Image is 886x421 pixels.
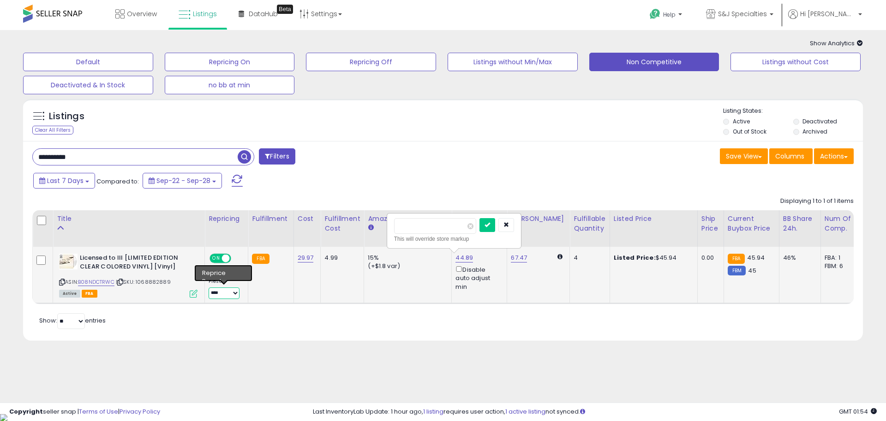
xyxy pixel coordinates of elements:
[277,5,293,14] div: Tooltip anchor
[156,176,210,185] span: Sep-22 - Sep-28
[814,148,854,164] button: Actions
[783,214,817,233] div: BB Share 24h.
[59,254,198,297] div: ASIN:
[59,290,80,298] span: All listings currently available for purchase on Amazon
[728,214,775,233] div: Current Buybox Price
[252,254,269,264] small: FBA
[423,407,443,416] a: 1 listing
[394,234,514,244] div: This will override store markup
[368,224,373,232] small: Amazon Fees.
[574,214,605,233] div: Fulfillable Quantity
[825,214,858,233] div: Num of Comp.
[783,254,814,262] div: 46%
[127,9,157,18] span: Overview
[298,214,317,224] div: Cost
[32,126,73,134] div: Clear All Filters
[649,8,661,20] i: Get Help
[802,128,827,135] label: Archived
[802,117,837,125] label: Deactivated
[810,39,863,48] span: Show Analytics
[723,107,862,116] p: Listing States:
[780,197,854,206] div: Displaying 1 to 1 of 1 items
[209,268,241,276] div: Amazon AI
[589,53,719,71] button: Non Competitive
[165,53,295,71] button: Repricing On
[642,1,691,30] a: Help
[839,407,877,416] span: 2025-10-8 01:54 GMT
[39,316,106,325] span: Show: entries
[9,408,160,416] div: seller snap | |
[505,407,545,416] a: 1 active listing
[80,254,192,273] b: Licensed to Ill [LIMITED EDITION CLEAR COLORED VINYL] [Vinyl]
[614,254,690,262] div: $45.94
[728,266,746,275] small: FBM
[718,9,767,18] span: S&J Specialties
[769,148,813,164] button: Columns
[324,254,357,262] div: 4.99
[78,278,114,286] a: B08NDCTRWC
[47,176,84,185] span: Last 7 Days
[448,53,578,71] button: Listings without Min/Max
[23,76,153,94] button: Deactivated & In Stock
[79,407,118,416] a: Terms of Use
[59,254,78,269] img: 41WI+7ro41L._SL40_.jpg
[775,152,804,161] span: Columns
[96,177,139,186] span: Compared to:
[210,255,222,262] span: ON
[455,264,500,291] div: Disable auto adjust min
[730,53,861,71] button: Listings without Cost
[116,278,171,286] span: | SKU: 1068882889
[368,254,444,262] div: 15%
[788,9,862,30] a: Hi [PERSON_NAME]
[455,253,473,262] a: 44.89
[82,290,97,298] span: FBA
[120,407,160,416] a: Privacy Policy
[249,9,278,18] span: DataHub
[511,214,566,224] div: [PERSON_NAME]
[511,253,527,262] a: 67.47
[574,254,602,262] div: 4
[306,53,436,71] button: Repricing Off
[368,262,444,270] div: (+$1.8 var)
[800,9,856,18] span: Hi [PERSON_NAME]
[748,266,756,275] span: 45
[259,148,295,165] button: Filters
[193,9,217,18] span: Listings
[368,214,448,224] div: Amazon Fees
[23,53,153,71] button: Default
[298,253,314,262] a: 29.97
[57,214,201,224] div: Title
[663,11,676,18] span: Help
[33,173,95,189] button: Last 7 Days
[733,117,750,125] label: Active
[701,214,720,233] div: Ship Price
[49,110,84,123] h5: Listings
[209,278,241,299] div: Preset:
[313,408,877,416] div: Last InventoryLab Update: 1 hour ago, requires user action, not synced.
[252,214,289,224] div: Fulfillment
[230,255,245,262] span: OFF
[209,214,244,224] div: Repricing
[747,253,765,262] span: 45.94
[733,128,766,135] label: Out of Stock
[701,254,717,262] div: 0.00
[728,254,745,264] small: FBA
[165,76,295,94] button: no bb at min
[143,173,222,189] button: Sep-22 - Sep-28
[825,262,855,270] div: FBM: 6
[720,148,768,164] button: Save View
[825,254,855,262] div: FBA: 1
[9,407,43,416] strong: Copyright
[614,253,656,262] b: Listed Price:
[614,214,694,224] div: Listed Price
[324,214,360,233] div: Fulfillment Cost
